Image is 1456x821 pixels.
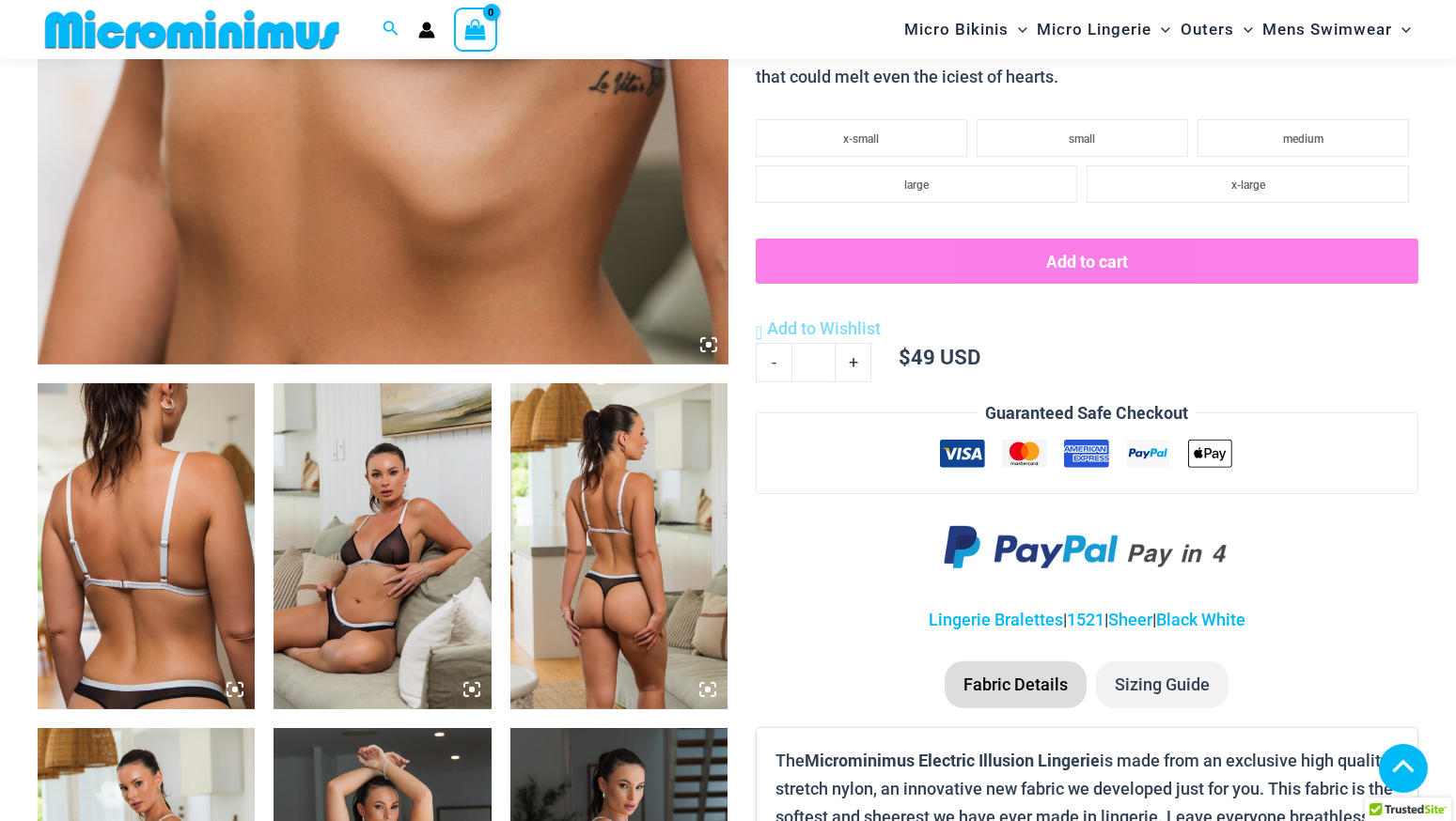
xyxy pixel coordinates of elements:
a: - [756,343,791,382]
a: Mens SwimwearMenu ToggleMenu Toggle [1258,6,1416,54]
bdi: 49 USD [899,343,980,370]
button: Add to cart [756,239,1418,284]
a: Lingerie Bralettes [929,610,1063,629]
a: 1521 [1067,610,1104,629]
a: View Shopping Cart, empty [454,8,497,51]
img: Electric Illusion Noir 1521 Bra 682 Thong [510,383,728,709]
span: large [904,178,929,192]
span: Menu Toggle [1392,6,1411,54]
span: small [1069,132,1095,146]
span: $ [899,343,911,370]
li: large [756,165,1078,203]
span: Micro Bikinis [904,6,1009,54]
span: Outers [1181,6,1234,54]
span: x-large [1231,178,1265,192]
a: Add to Wishlist [756,315,881,343]
span: Menu Toggle [1234,6,1253,54]
a: + [836,343,871,382]
nav: Site Navigation [897,3,1418,56]
a: White [1201,610,1245,629]
span: x-small [843,132,879,146]
img: Electric Illusion Noir 1521 Bra 682 Thong [274,383,491,709]
a: Sheer [1108,610,1152,629]
p: | | | [756,606,1418,634]
li: x-large [1087,165,1409,203]
a: OutersMenu ToggleMenu Toggle [1176,6,1258,54]
span: Micro Lingerie [1037,6,1151,54]
span: Menu Toggle [1151,6,1170,54]
a: Account icon link [418,22,435,39]
li: x-small [756,119,967,157]
a: Micro BikinisMenu ToggleMenu Toggle [900,6,1032,54]
span: Add to Wishlist [767,318,881,338]
a: Black [1156,610,1198,629]
legend: Guaranteed Safe Checkout [978,399,1196,427]
input: Product quantity [791,343,836,382]
li: medium [1198,119,1409,157]
li: Sizing Guide [1096,661,1229,708]
b: Microminimus Electric Illusion Lingerie [805,749,1100,771]
li: small [977,119,1188,157]
img: MM SHOP LOGO FLAT [38,8,347,51]
li: Fabric Details [945,661,1087,708]
img: Electric Illusion Noir 1521 Bra 682 Thong [38,383,255,709]
span: Menu Toggle [1009,6,1027,54]
a: Micro LingerieMenu ToggleMenu Toggle [1032,6,1175,54]
span: medium [1283,132,1323,146]
span: Mens Swimwear [1262,6,1392,54]
a: Search icon link [383,18,399,41]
